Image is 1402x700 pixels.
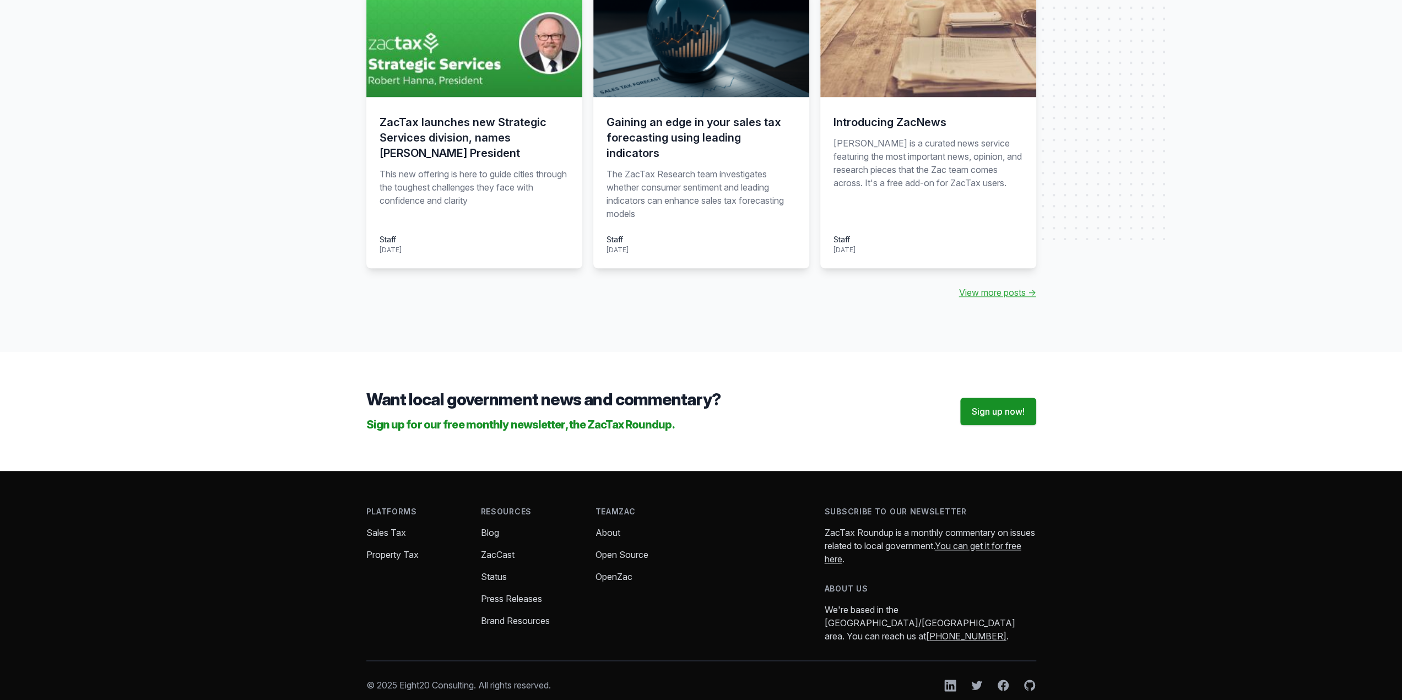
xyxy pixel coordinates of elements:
[833,246,856,254] time: [DATE]
[366,389,721,409] span: Want local government news and commentary?
[380,167,569,220] p: This new offering is here to guide cities through the toughest challenges they face with confiden...
[481,506,578,517] h4: Resources
[607,115,796,161] h3: Gaining an edge in your sales tax forecasting using leading indicators
[607,167,796,220] p: The ZacTax Research team investigates whether consumer sentiment and leading indicators can enhan...
[380,115,569,161] h3: ZacTax launches new Strategic Services division, names [PERSON_NAME] President
[366,418,675,431] span: Sign up for our free monthly newsletter, the ZacTax Roundup.
[481,571,507,582] a: Status
[607,234,629,245] div: Staff
[833,234,856,245] div: Staff
[380,246,402,254] time: [DATE]
[596,506,692,517] h4: TeamZac
[481,593,542,604] a: Press Releases
[596,549,648,560] a: Open Source
[366,506,463,517] h4: Platforms
[825,506,1036,517] h4: Subscribe to our newsletter
[481,615,550,626] a: Brand Resources
[959,286,1036,299] a: View more posts →
[833,137,1023,220] p: [PERSON_NAME] is a curated news service featuring the most important news, opinion, and research ...
[960,398,1036,425] a: Sign up now!
[825,583,1036,594] h4: About us
[596,571,632,582] a: OpenZac
[366,549,419,560] a: Property Tax
[926,631,1006,642] a: [PHONE_NUMBER]
[825,603,1036,643] p: We're based in the [GEOGRAPHIC_DATA]/[GEOGRAPHIC_DATA] area. You can reach us at .
[481,527,499,538] a: Blog
[366,527,406,538] a: Sales Tax
[380,234,402,245] div: Staff
[833,115,1023,130] h3: Introducing ZacNews
[607,246,629,254] time: [DATE]
[596,527,620,538] a: About
[481,549,515,560] a: ZacCast
[825,526,1036,566] p: ZacTax Roundup is a monthly commentary on issues related to local government. .
[366,679,551,692] p: © 2025 Eight20 Consulting. All rights reserved.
